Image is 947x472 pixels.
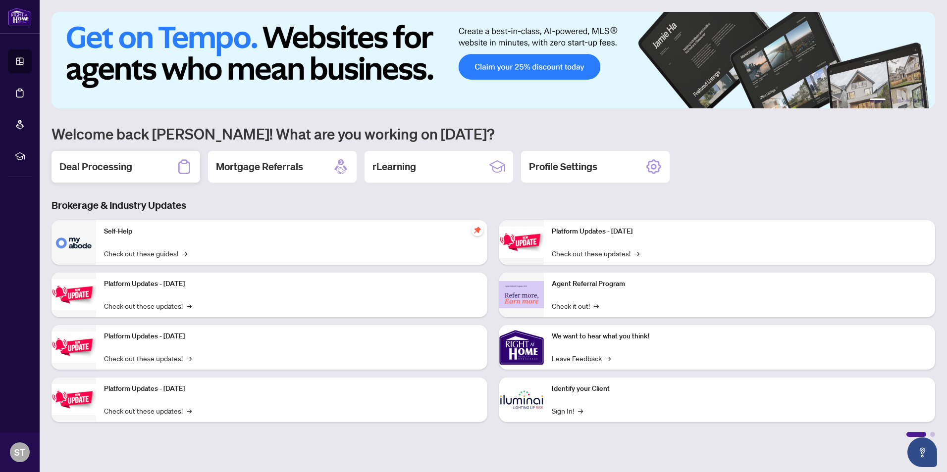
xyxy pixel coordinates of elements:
[104,383,479,394] p: Platform Updates - [DATE]
[472,224,483,236] span: pushpin
[499,378,544,422] img: Identify your Client
[182,248,187,259] span: →
[606,353,611,364] span: →
[59,160,132,174] h2: Deal Processing
[897,98,901,102] button: 3
[552,300,599,311] a: Check it out!→
[578,405,583,416] span: →
[907,437,937,467] button: Open asap
[552,383,927,394] p: Identify your Client
[52,279,96,310] img: Platform Updates - September 16, 2025
[552,226,927,237] p: Platform Updates - [DATE]
[187,353,192,364] span: →
[187,300,192,311] span: →
[870,98,886,102] button: 1
[552,279,927,289] p: Agent Referral Program
[14,445,25,459] span: ST
[594,300,599,311] span: →
[372,160,416,174] h2: rLearning
[52,198,935,212] h3: Brokerage & Industry Updates
[104,300,192,311] a: Check out these updates!→
[921,98,925,102] button: 6
[552,331,927,342] p: We want to hear what you think!
[8,7,32,26] img: logo
[634,248,639,259] span: →
[529,160,597,174] h2: Profile Settings
[52,384,96,415] img: Platform Updates - July 8, 2025
[52,12,935,108] img: Slide 0
[552,405,583,416] a: Sign In!→
[104,405,192,416] a: Check out these updates!→
[499,281,544,308] img: Agent Referral Program
[552,248,639,259] a: Check out these updates!→
[104,331,479,342] p: Platform Updates - [DATE]
[104,353,192,364] a: Check out these updates!→
[187,405,192,416] span: →
[52,331,96,363] img: Platform Updates - July 21, 2025
[890,98,894,102] button: 2
[913,98,917,102] button: 5
[104,279,479,289] p: Platform Updates - [DATE]
[52,124,935,143] h1: Welcome back [PERSON_NAME]! What are you working on [DATE]?
[552,353,611,364] a: Leave Feedback→
[905,98,909,102] button: 4
[104,248,187,259] a: Check out these guides!→
[52,220,96,265] img: Self-Help
[104,226,479,237] p: Self-Help
[216,160,303,174] h2: Mortgage Referrals
[499,325,544,370] img: We want to hear what you think!
[499,227,544,258] img: Platform Updates - June 23, 2025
